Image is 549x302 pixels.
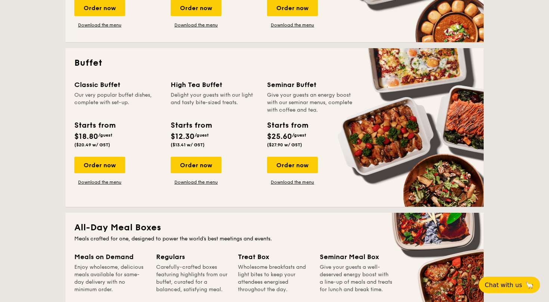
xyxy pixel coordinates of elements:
div: Order now [171,157,221,173]
span: 🦙 [525,281,534,289]
span: Chat with us [485,281,522,289]
a: Download the menu [171,179,221,185]
span: $18.80 [74,132,98,141]
div: Starts from [74,120,115,131]
div: Wholesome breakfasts and light bites to keep your attendees energised throughout the day. [238,264,311,293]
a: Download the menu [267,22,318,28]
a: Download the menu [267,179,318,185]
div: Meals crafted for one, designed to power the world's best meetings and events. [74,235,475,243]
span: /guest [292,133,306,138]
span: $25.60 [267,132,292,141]
div: Delight your guests with our light and tasty bite-sized treats. [171,91,258,114]
div: Regulars [156,252,229,262]
div: Carefully-crafted boxes featuring highlights from our buffet, curated for a balanced, satisfying ... [156,264,229,293]
div: Give your guests an energy boost with our seminar menus, complete with coffee and tea. [267,91,354,114]
span: /guest [98,133,112,138]
div: Seminar Buffet [267,80,354,90]
div: Meals on Demand [74,252,147,262]
div: Give your guests a well-deserved energy boost with a line-up of meals and treats for lunch and br... [320,264,393,293]
div: Order now [74,157,125,173]
div: Classic Buffet [74,80,162,90]
button: Chat with us🦙 [479,277,540,293]
div: Order now [267,157,318,173]
div: Our very popular buffet dishes, complete with set-up. [74,91,162,114]
div: Treat Box [238,252,311,262]
a: Download the menu [74,179,125,185]
a: Download the menu [171,22,221,28]
div: Enjoy wholesome, delicious meals available for same-day delivery with no minimum order. [74,264,147,293]
div: Starts from [267,120,308,131]
span: ($20.49 w/ GST) [74,142,110,147]
span: /guest [195,133,209,138]
h2: Buffet [74,57,475,69]
div: Seminar Meal Box [320,252,393,262]
div: Starts from [171,120,211,131]
a: Download the menu [74,22,125,28]
span: ($27.90 w/ GST) [267,142,302,147]
span: $12.30 [171,132,195,141]
h2: All-Day Meal Boxes [74,222,475,234]
span: ($13.41 w/ GST) [171,142,205,147]
div: High Tea Buffet [171,80,258,90]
